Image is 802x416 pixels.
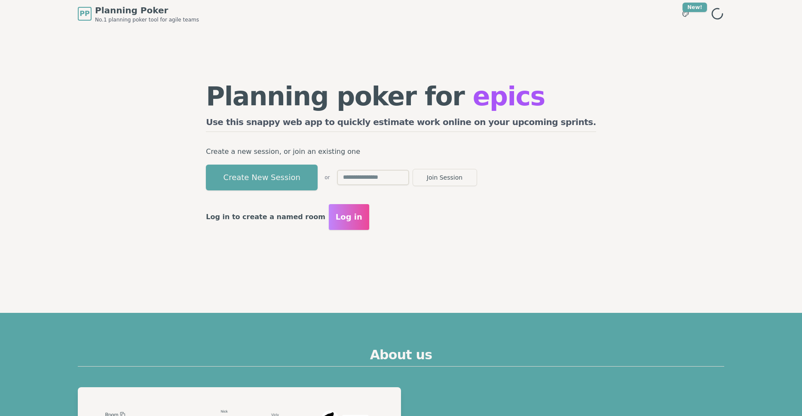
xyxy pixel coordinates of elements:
span: or [324,174,330,181]
h2: Use this snappy web app to quickly estimate work online on your upcoming sprints. [206,116,596,132]
button: Create New Session [206,165,318,190]
span: Log in [336,211,362,223]
p: Log in to create a named room [206,211,325,223]
h2: About us [78,347,724,367]
a: PPPlanning PokerNo.1 planning poker tool for agile teams [78,4,199,23]
div: New! [683,3,707,12]
span: PP [80,9,89,19]
button: New! [678,6,693,21]
p: Create a new session, or join an existing one [206,146,596,158]
span: Planning Poker [95,4,199,16]
span: No.1 planning poker tool for agile teams [95,16,199,23]
h1: Planning poker for [206,83,596,109]
button: Log in [329,204,369,230]
button: Join Session [413,169,477,186]
span: epics [473,81,545,111]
